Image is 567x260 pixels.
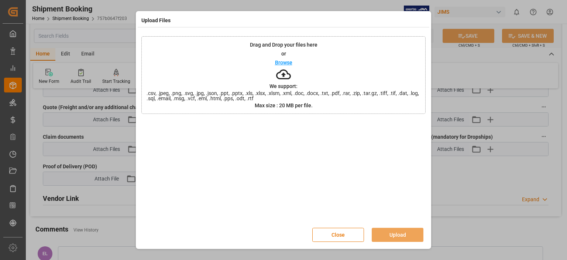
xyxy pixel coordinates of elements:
[281,51,286,56] p: or
[142,91,425,101] span: .csv, .jpeg, .png, .svg, .jpg, .json, .ppt, .pptx, .xls, .xlsx, .xlsm, .xml, .doc, .docx, .txt, ....
[250,42,317,47] p: Drag and Drop your files here
[372,228,423,242] button: Upload
[312,228,364,242] button: Close
[255,103,313,108] p: Max size : 20 MB per file.
[275,60,292,65] p: Browse
[141,17,171,24] h4: Upload Files
[141,36,426,114] div: Drag and Drop your files hereorBrowseWe support:.csv, .jpeg, .png, .svg, .jpg, .json, .ppt, .pptx...
[269,84,298,89] p: We support:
